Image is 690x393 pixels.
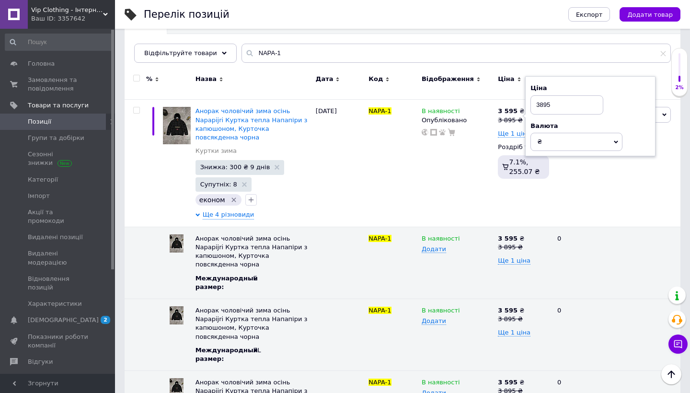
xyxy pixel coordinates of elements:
[368,379,391,386] span: NAPA-1
[422,245,446,253] span: Додати
[203,210,254,220] span: Ще 4 різновиди
[28,208,89,225] span: Акції та промокоди
[163,107,191,144] img: Анорак мужской зима осень Napapijri Куртка теплая Напапири с капюшоном, Курточка повседневная черная
[552,227,611,299] div: 0
[668,335,688,354] button: Чат з покупцем
[195,274,263,291] div: Международный размер :
[144,10,230,20] div: Перелік позицій
[31,14,115,23] div: Ваш ID: 3357642
[552,100,611,227] div: 0
[498,243,549,252] div: 3 895 ₴
[368,75,383,83] span: Код
[422,116,493,125] div: Опубліковано
[28,249,89,266] span: Видалені модерацією
[28,316,99,324] span: [DEMOGRAPHIC_DATA]
[313,100,367,227] div: [DATE]
[422,379,460,389] span: В наявності
[144,49,217,57] span: Відфільтруйте товари
[568,7,610,22] button: Експорт
[253,346,311,355] div: XL
[195,307,308,340] span: Анорак чоловічий зима осінь Napapijri Куртка тепла Напапіри з капюшоном, Курточка повсякденна чорна
[422,75,474,83] span: Відображення
[368,307,391,314] span: NAPA-1
[498,107,524,116] div: ₴
[422,317,446,325] span: Додати
[498,130,530,138] span: Ще 1 ціна
[230,196,238,204] svg: Видалити мітку
[28,192,50,200] span: Імпорт
[537,138,542,145] span: ₴
[28,233,83,242] span: Видалені позиції
[5,34,113,51] input: Пошук
[28,101,89,110] span: Товари та послуги
[28,134,84,142] span: Групи та добірки
[170,234,184,253] img: Анорак мужской зима осень Napapijri Куртка теплая Напапири с капюшоном, Курточка повседневная чер...
[498,75,514,83] span: Ціна
[28,275,89,292] span: Відновлення позицій
[28,358,53,366] span: Відгуки
[530,84,650,92] div: Ціна
[498,235,517,242] b: 3 595
[31,6,103,14] span: Vip Clothing - Інтернет магазин брендового одягу
[498,234,549,243] div: ₴
[498,307,517,314] b: 3 595
[28,76,89,93] span: Замовлення та повідомлення
[672,84,687,91] div: 2%
[195,107,308,141] a: Анорак чоловічий зима осінь Napapijri Куртка тепла Напапіри з капюшоном, Курточка повсякденна чорна
[28,117,51,126] span: Позиції
[422,235,460,245] span: В наявності
[422,307,460,317] span: В наявності
[195,75,217,83] span: Назва
[368,235,391,242] span: NAPA-1
[146,75,152,83] span: %
[200,181,237,187] span: Супутніх: 8
[498,329,530,336] span: Ще 1 ціна
[28,175,58,184] span: Категорії
[498,107,517,115] b: 3 595
[241,44,671,63] input: Пошук по назві позиції, артикулу і пошуковим запитам
[498,379,517,386] b: 3 595
[28,59,55,68] span: Головна
[627,11,673,18] span: Додати товар
[422,107,460,117] span: В наявності
[498,306,549,315] div: ₴
[557,75,598,92] span: Замовлення
[253,274,311,283] div: L
[200,164,270,170] span: Знижка: 300 ₴ 9 днів
[195,235,308,268] span: Анорак чоловічий зима осінь Napapijri Куртка тепла Напапіри з капюшоном, Курточка повсякденна чорна
[170,306,184,324] img: Анорак мужской зима осень Napapijri Куртка теплая Напапири с капюшоном, Курточка повседневная чер...
[28,333,89,350] span: Показники роботи компанії
[530,122,650,130] div: Валюта
[498,315,549,324] div: 3 895 ₴
[552,299,611,371] div: 0
[576,11,603,18] span: Експорт
[195,147,237,155] a: Куртки зима
[28,300,82,308] span: Характеристики
[661,364,681,384] button: Наверх
[316,75,333,83] span: Дата
[498,257,530,265] span: Ще 1 ціна
[498,378,549,387] div: ₴
[620,7,680,22] button: Додати товар
[509,158,540,175] span: 7.1%, 255.07 ₴
[498,116,524,125] div: 3 895 ₴
[199,196,225,204] span: економ
[101,316,110,324] span: 2
[195,346,263,363] div: Международный размер :
[498,143,549,151] div: Роздріб та опт
[368,107,391,115] span: NAPA-1
[28,150,89,167] span: Сезонні знижки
